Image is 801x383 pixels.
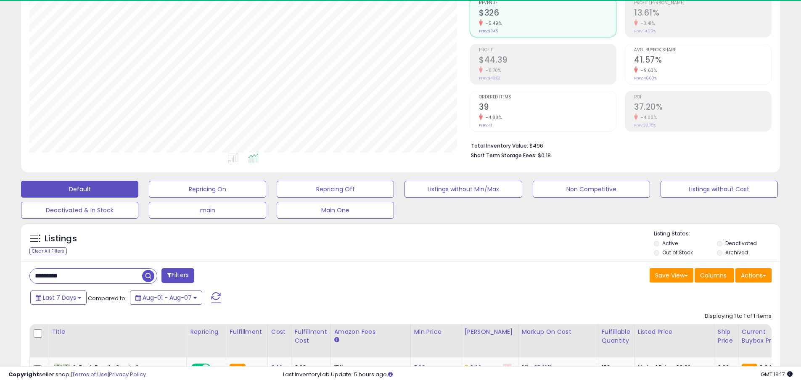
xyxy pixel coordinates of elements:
[52,328,183,336] div: Title
[479,1,616,5] span: Revenue
[479,8,616,19] h2: $326
[638,20,655,26] small: -3.41%
[45,233,77,245] h5: Listings
[483,67,501,74] small: -8.70%
[334,328,407,336] div: Amazon Fees
[695,268,734,283] button: Columns
[483,20,502,26] small: -5.49%
[8,370,39,378] strong: Copyright
[638,114,657,121] small: -4.00%
[465,328,515,336] div: [PERSON_NAME]
[479,55,616,66] h2: $44.39
[662,240,678,247] label: Active
[479,102,616,114] h2: 39
[634,76,657,81] small: Prev: 46.00%
[634,102,771,114] h2: 37.20%
[479,76,500,81] small: Prev: $48.62
[334,336,339,344] small: Amazon Fees.
[414,328,457,336] div: Min Price
[479,29,498,34] small: Prev: $345
[634,8,771,19] h2: 13.61%
[700,271,727,280] span: Columns
[88,294,127,302] span: Compared to:
[661,181,778,198] button: Listings without Cost
[149,181,266,198] button: Repricing On
[295,328,327,345] div: Fulfillment Cost
[149,202,266,219] button: main
[271,328,288,336] div: Cost
[471,152,537,159] b: Short Term Storage Fees:
[161,268,194,283] button: Filters
[21,202,138,219] button: Deactivated & In Stock
[538,151,551,159] span: $0.18
[638,328,711,336] div: Listed Price
[650,268,693,283] button: Save View
[30,291,87,305] button: Last 7 Days
[654,230,780,238] p: Listing States:
[742,328,785,345] div: Current Buybox Price
[705,312,772,320] div: Displaying 1 to 1 of 1 items
[109,370,146,378] a: Privacy Policy
[471,142,528,149] b: Total Inventory Value:
[634,1,771,5] span: Profit [PERSON_NAME]
[21,181,138,198] button: Default
[634,48,771,53] span: Avg. Buybox Share
[277,181,394,198] button: Repricing Off
[230,328,264,336] div: Fulfillment
[725,249,748,256] label: Archived
[72,370,108,378] a: Terms of Use
[602,328,631,345] div: Fulfillable Quantity
[43,293,76,302] span: Last 7 Days
[130,291,202,305] button: Aug-01 - Aug-07
[634,55,771,66] h2: 41.57%
[662,249,693,256] label: Out of Stock
[533,181,650,198] button: Non Competitive
[277,202,394,219] button: Main One
[718,328,735,345] div: Ship Price
[190,328,222,336] div: Repricing
[725,240,757,247] label: Deactivated
[29,247,67,255] div: Clear All Filters
[283,371,793,379] div: Last InventoryLab Update: 5 hours ago.
[471,140,765,150] li: $496
[735,268,772,283] button: Actions
[479,95,616,100] span: Ordered Items
[518,324,598,357] th: The percentage added to the cost of goods (COGS) that forms the calculator for Min & Max prices.
[479,123,492,128] small: Prev: 41
[634,123,656,128] small: Prev: 38.75%
[522,328,595,336] div: Markup on Cost
[634,95,771,100] span: ROI
[761,370,793,378] span: 2025-08-15 19:17 GMT
[479,48,616,53] span: Profit
[483,114,502,121] small: -4.88%
[634,29,656,34] small: Prev: 14.09%
[143,293,192,302] span: Aug-01 - Aug-07
[638,67,657,74] small: -9.63%
[404,181,522,198] button: Listings without Min/Max
[8,371,146,379] div: seller snap | |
